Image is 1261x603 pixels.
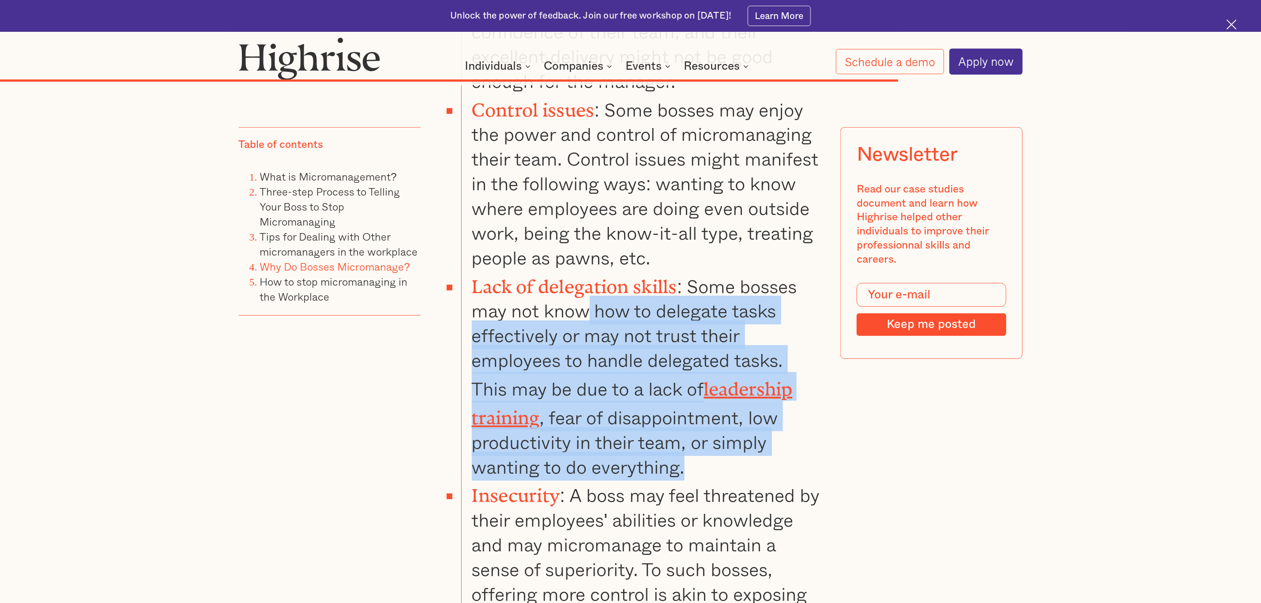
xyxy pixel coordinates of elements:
div: Newsletter [857,143,958,166]
div: Read our case studies document and learn how Highrise helped other individuals to improve their p... [857,182,1006,267]
a: What is Micromanagement? [260,168,397,185]
a: Learn More [748,6,811,26]
a: Tips for Dealing with Other micromanagers in the workplace [260,228,418,260]
input: Keep me posted [857,313,1006,335]
div: Events [625,61,662,72]
div: Unlock the power of feedback. Join our free workshop on [DATE]! [450,10,731,23]
div: Individuals [465,61,522,72]
strong: Insecurity [472,485,560,497]
a: leadership training [472,378,793,419]
div: Resources [684,61,740,72]
a: Apply now [949,49,1023,74]
form: Modal Form [857,283,1006,335]
div: Companies [544,61,615,72]
div: Table of contents [239,138,324,152]
strong: Lack of delegation skills [472,276,678,288]
li: : Some bosses may not know how to delegate tasks effectively or may not trust their employees to ... [461,270,821,479]
img: Cross icon [1227,19,1237,30]
a: Schedule a demo [836,49,944,75]
div: Events [625,61,673,72]
img: Highrise logo [239,37,380,80]
div: Resources [684,61,751,72]
li: : Some bosses may enjoy the power and control of micromanaging their team. Control issues might m... [461,93,821,270]
a: Why Do Bosses Micromanage? [260,258,410,274]
a: How to stop micromanaging in the Workplace [260,273,408,304]
a: Three-step Process to Telling Your Boss to Stop Micromanaging [260,183,400,230]
input: Your e-mail [857,283,1006,307]
strong: Control issues [472,99,595,111]
div: Individuals [465,61,533,72]
div: Companies [544,61,603,72]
